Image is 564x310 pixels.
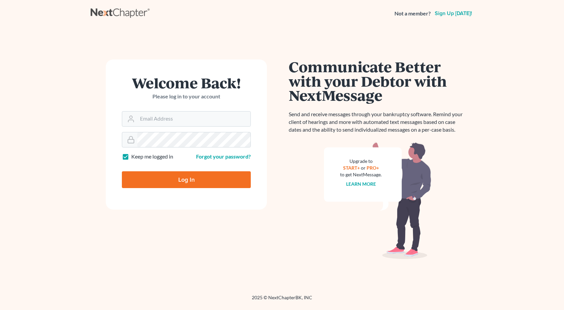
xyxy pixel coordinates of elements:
div: Upgrade to [340,158,382,165]
a: Learn more [346,181,376,187]
div: to get NextMessage. [340,171,382,178]
p: Send and receive messages through your bankruptcy software. Remind your client of hearings and mo... [289,110,467,134]
div: 2025 © NextChapterBK, INC [91,294,473,306]
h1: Welcome Back! [122,76,251,90]
span: or [361,165,366,171]
strong: Not a member? [394,10,431,17]
a: START+ [343,165,360,171]
p: Please log in to your account [122,93,251,100]
input: Email Address [137,112,250,126]
label: Keep me logged in [131,153,173,161]
h1: Communicate Better with your Debtor with NextMessage [289,59,467,102]
img: nextmessage_bg-59042aed3d76b12b5cd301f8e5b87938c9018125f34e5fa2b7a6b67550977c72.svg [324,142,431,259]
a: Sign up [DATE]! [433,11,473,16]
input: Log In [122,171,251,188]
a: Forgot your password? [196,153,251,160]
a: PRO+ [367,165,379,171]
